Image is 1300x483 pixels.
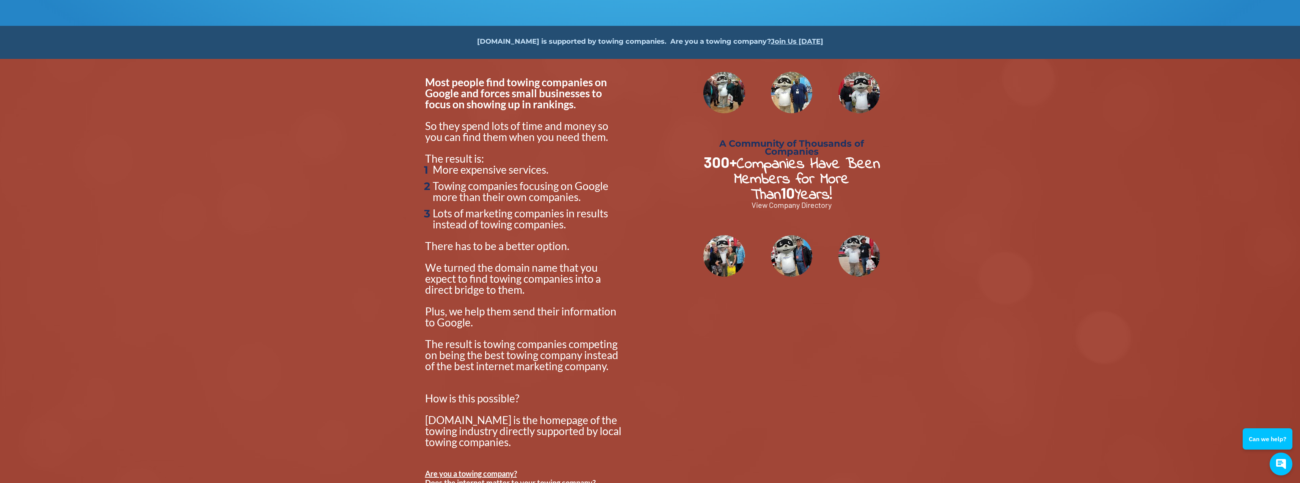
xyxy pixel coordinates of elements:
span: We turned the domain name that you expect to find towing companies into a direct bridge to them. [425,261,603,296]
span: Most people find towing companies on Google and forces small businesses to focus on showing up in... [425,76,609,111]
strong: [DOMAIN_NAME] is supported by towing companies. Are you a towing company? [477,37,771,46]
strong: 10 [781,184,795,202]
strong: 300+ [704,153,737,171]
span: Towing companies focusing on Google more than their own companies. [433,179,610,203]
span: How is this possible? [425,392,519,405]
strong: Companies Have Been [737,153,880,176]
span: [DOMAIN_NAME] is the homepage of the towing industry directly supported by local towing companies. [425,413,623,448]
span: There has to be a better option. [425,239,569,252]
a: View Company Directory [752,201,832,210]
strong: A Community of Thousands of Companies [719,138,867,157]
span: More expensive services. [433,163,548,176]
a: Join Us [DATE] [771,37,823,46]
span: So they spend lots of time and money so you can find them when you need them. [425,119,612,143]
u: Are you a towing company? [425,469,517,478]
span: View Company Directory [752,200,832,209]
span: The result is: [425,152,484,165]
iframe: Everyone Expects to Find Towing Companies Here [703,303,880,402]
strong: Members for More Than [734,168,855,206]
strong: Years! [795,184,832,206]
span: Plus, we help them send their information to Google. [425,305,618,329]
span: Lots of marketing companies in results instead of towing companies. [433,207,610,231]
span: The result is towing companies competing on being the best towing company instead of the best int... [425,337,620,372]
iframe: Conversations [1237,407,1300,483]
